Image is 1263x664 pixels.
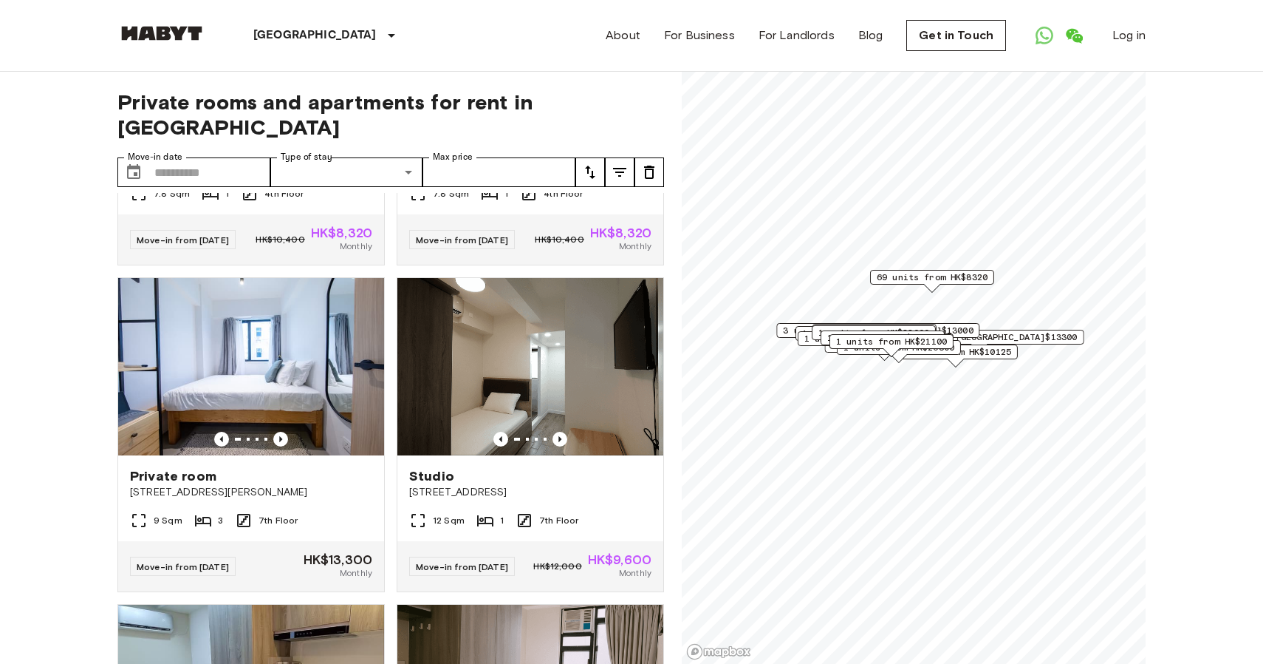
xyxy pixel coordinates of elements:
[605,157,634,187] button: tune
[812,325,936,348] div: Map marker
[130,485,372,500] span: [STREET_ADDRESS][PERSON_NAME]
[214,432,229,447] button: Previous image
[588,553,651,566] span: HK$9,600
[433,187,469,200] span: 7.8 Sqm
[154,187,190,200] span: 7.8 Sqm
[870,270,994,293] div: Map marker
[818,326,929,339] span: 1 units from HK$22000
[500,514,504,527] span: 1
[858,27,883,44] a: Blog
[539,514,578,527] span: 7th Floor
[795,326,920,349] div: Map marker
[119,157,148,187] button: Choose date
[397,278,663,455] img: Marketing picture of unit HK-01-067-037-01
[619,566,651,580] span: Monthly
[686,643,751,660] a: Mapbox logo
[606,27,640,44] a: About
[117,277,385,592] a: Marketing picture of unit HK-01-046-007-03Previous imagePrevious imagePrivate room[STREET_ADDRESS...
[154,514,182,527] span: 9 Sqm
[827,331,938,345] span: 1 units from HK$11450
[397,277,664,592] a: Marketing picture of unit HK-01-067-037-01Previous imagePrevious imageStudio[STREET_ADDRESS]12 Sq...
[256,233,304,246] span: HK$10,400
[304,553,372,566] span: HK$13,300
[819,325,930,338] span: 2 units from HK$10170
[552,432,567,447] button: Previous image
[664,27,735,44] a: For Business
[783,324,973,337] span: 3 units from [GEOGRAPHIC_DATA]$13000
[117,89,664,140] span: Private rooms and apartments for rent in [GEOGRAPHIC_DATA]
[416,561,508,572] span: Move-in from [DATE]
[130,467,216,485] span: Private room
[1059,21,1089,50] a: Open WeChat
[264,187,304,200] span: 4th Floor
[634,157,664,187] button: tune
[804,332,915,345] span: 1 units from HK$11200
[1112,27,1146,44] a: Log in
[1030,21,1059,50] a: Open WhatsApp
[798,331,922,354] div: Map marker
[493,432,508,447] button: Previous image
[137,234,229,245] span: Move-in from [DATE]
[504,187,508,200] span: 1
[311,226,372,240] span: HK$8,320
[117,26,206,41] img: Habyt
[821,331,945,353] div: Map marker
[218,514,223,527] span: 3
[433,514,465,527] span: 12 Sqm
[253,27,377,44] p: [GEOGRAPHIC_DATA]
[759,27,835,44] a: For Landlords
[877,271,988,284] span: 69 units from HK$8320
[118,278,384,455] img: Marketing picture of unit HK-01-046-007-03
[273,432,288,447] button: Previous image
[575,157,605,187] button: tune
[906,20,1006,51] a: Get in Touch
[137,561,229,572] span: Move-in from [DATE]
[544,187,583,200] span: 4th Floor
[281,151,332,163] label: Type of stay
[535,233,583,246] span: HK$10,400
[590,226,651,240] span: HK$8,320
[836,335,947,348] span: 1 units from HK$21100
[776,323,979,346] div: Map marker
[259,514,298,527] span: 7th Floor
[340,240,372,253] span: Monthly
[433,151,473,163] label: Max price
[829,334,954,357] div: Map marker
[533,560,581,573] span: HK$12,000
[340,566,372,580] span: Monthly
[802,327,913,340] span: 1 units from HK$10650
[409,467,454,485] span: Studio
[225,187,229,200] span: 1
[128,151,182,163] label: Move-in date
[409,485,651,500] span: [STREET_ADDRESS]
[882,331,1078,344] span: 12 units from [GEOGRAPHIC_DATA]$13300
[416,234,508,245] span: Move-in from [DATE]
[812,324,937,347] div: Map marker
[619,240,651,253] span: Monthly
